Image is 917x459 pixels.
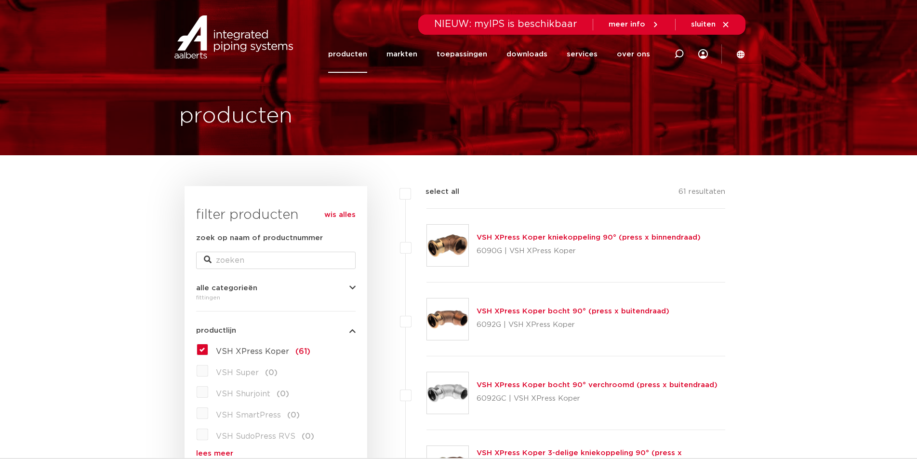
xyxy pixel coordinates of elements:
button: alle categorieën [196,284,356,292]
button: productlijn [196,327,356,334]
h1: producten [179,101,292,132]
span: NIEUW: myIPS is beschikbaar [434,19,577,29]
a: VSH XPress Koper kniekoppeling 90° (press x binnendraad) [477,234,701,241]
a: VSH XPress Koper bocht 90° (press x buitendraad) [477,308,669,315]
span: productlijn [196,327,236,334]
a: wis alles [324,209,356,221]
span: alle categorieën [196,284,257,292]
span: (0) [265,369,278,377]
span: VSH Super [216,369,259,377]
span: sluiten [691,21,716,28]
input: zoeken [196,252,356,269]
a: sluiten [691,20,730,29]
h3: filter producten [196,205,356,225]
span: VSH Shurjoint [216,390,270,398]
p: 6092G | VSH XPress Koper [477,317,669,333]
a: services [567,36,598,73]
p: 6092GC | VSH XPress Koper [477,391,718,406]
a: over ons [617,36,650,73]
p: 6090G | VSH XPress Koper [477,243,701,259]
a: VSH XPress Koper bocht 90° verchroomd (press x buitendraad) [477,381,718,389]
span: VSH SudoPress RVS [216,432,295,440]
label: zoek op naam of productnummer [196,232,323,244]
img: Thumbnail for VSH XPress Koper bocht 90° (press x buitendraad) [427,298,468,340]
img: Thumbnail for VSH XPress Koper kniekoppeling 90° (press x binnendraad) [427,225,468,266]
img: Thumbnail for VSH XPress Koper bocht 90° verchroomd (press x buitendraad) [427,372,468,414]
a: meer info [609,20,660,29]
a: markten [386,36,417,73]
span: (0) [302,432,314,440]
span: (0) [287,411,300,419]
span: (61) [295,348,310,355]
a: lees meer [196,450,356,457]
span: (0) [277,390,289,398]
span: VSH SmartPress [216,411,281,419]
label: select all [411,186,459,198]
p: 61 resultaten [678,186,725,201]
a: downloads [506,36,547,73]
nav: Menu [328,36,650,73]
a: toepassingen [437,36,487,73]
span: meer info [609,21,645,28]
span: VSH XPress Koper [216,348,289,355]
div: fittingen [196,292,356,303]
a: producten [328,36,367,73]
